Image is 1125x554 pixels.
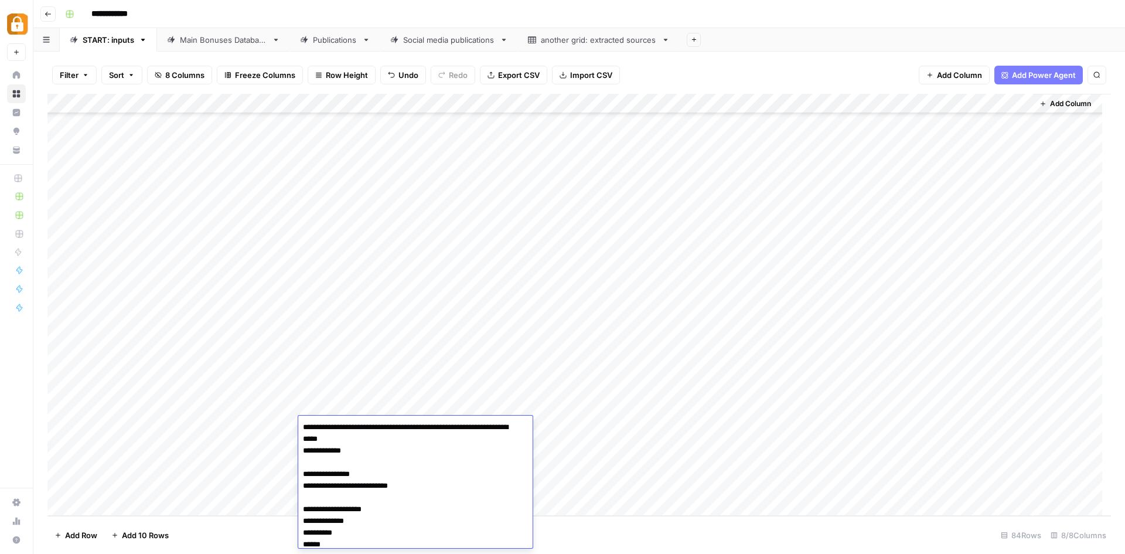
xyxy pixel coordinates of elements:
[449,69,468,81] span: Redo
[147,66,212,84] button: 8 Columns
[109,69,124,81] span: Sort
[7,84,26,103] a: Browse
[308,66,376,84] button: Row Height
[60,28,157,52] a: START: inputs
[7,9,26,39] button: Workspace: Adzz
[101,66,142,84] button: Sort
[83,34,134,46] div: START: inputs
[1012,69,1076,81] span: Add Power Agent
[919,66,990,84] button: Add Column
[380,66,426,84] button: Undo
[52,66,97,84] button: Filter
[7,141,26,159] a: Your Data
[380,28,518,52] a: Social media publications
[7,122,26,141] a: Opportunities
[313,34,357,46] div: Publications
[403,34,495,46] div: Social media publications
[541,34,657,46] div: another grid: extracted sources
[47,526,104,545] button: Add Row
[431,66,475,84] button: Redo
[65,529,97,541] span: Add Row
[326,69,368,81] span: Row Height
[180,34,267,46] div: Main Bonuses Database
[996,526,1046,545] div: 84 Rows
[552,66,620,84] button: Import CSV
[7,13,28,35] img: Adzz Logo
[235,69,295,81] span: Freeze Columns
[7,493,26,512] a: Settings
[1046,526,1111,545] div: 8/8 Columns
[480,66,547,84] button: Export CSV
[518,28,680,52] a: another grid: extracted sources
[7,103,26,122] a: Insights
[60,69,79,81] span: Filter
[104,526,176,545] button: Add 10 Rows
[398,69,418,81] span: Undo
[157,28,290,52] a: Main Bonuses Database
[122,529,169,541] span: Add 10 Rows
[498,69,540,81] span: Export CSV
[165,69,204,81] span: 8 Columns
[217,66,303,84] button: Freeze Columns
[994,66,1083,84] button: Add Power Agent
[1050,98,1091,109] span: Add Column
[1035,96,1096,111] button: Add Column
[570,69,612,81] span: Import CSV
[937,69,982,81] span: Add Column
[290,28,380,52] a: Publications
[7,66,26,84] a: Home
[7,531,26,549] button: Help + Support
[7,512,26,531] a: Usage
